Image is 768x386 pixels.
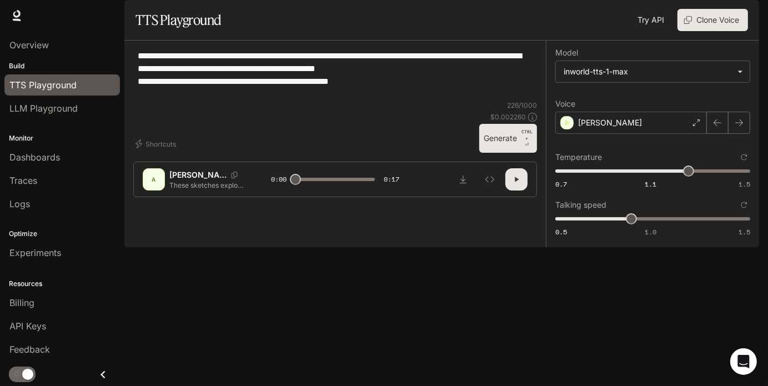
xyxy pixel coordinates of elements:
p: CTRL + [521,128,533,142]
button: GenerateCTRL +⏎ [479,124,537,153]
p: These sketches explore how light, scale, and movement shape the spatial experience — guiding visi... [169,181,244,190]
button: Shortcuts [133,135,180,153]
p: Talking speed [555,201,606,209]
p: Model [555,49,578,57]
button: Inspect [479,168,501,191]
a: Try API [633,9,669,31]
div: A [145,171,163,188]
p: Temperature [555,153,602,161]
button: Clone Voice [677,9,748,31]
span: 1.5 [739,227,750,237]
div: inworld-tts-1-max [556,61,750,82]
div: inworld-tts-1-max [564,66,732,77]
p: Voice [555,100,575,108]
p: [PERSON_NAME] [169,169,227,181]
p: 226 / 1000 [507,101,537,110]
h1: TTS Playground [135,9,222,31]
span: 0:00 [271,174,287,185]
span: 1.1 [645,179,656,189]
span: 0:17 [384,174,399,185]
button: Copy Voice ID [227,172,242,178]
div: Open Intercom Messenger [730,348,757,375]
span: 1.0 [645,227,656,237]
span: 1.5 [739,179,750,189]
p: $ 0.002260 [490,112,526,122]
button: Reset to default [738,151,750,163]
p: [PERSON_NAME] [578,117,642,128]
span: 0.5 [555,227,567,237]
span: 0.7 [555,179,567,189]
p: ⏎ [521,128,533,148]
button: Download audio [452,168,474,191]
button: Reset to default [738,199,750,211]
